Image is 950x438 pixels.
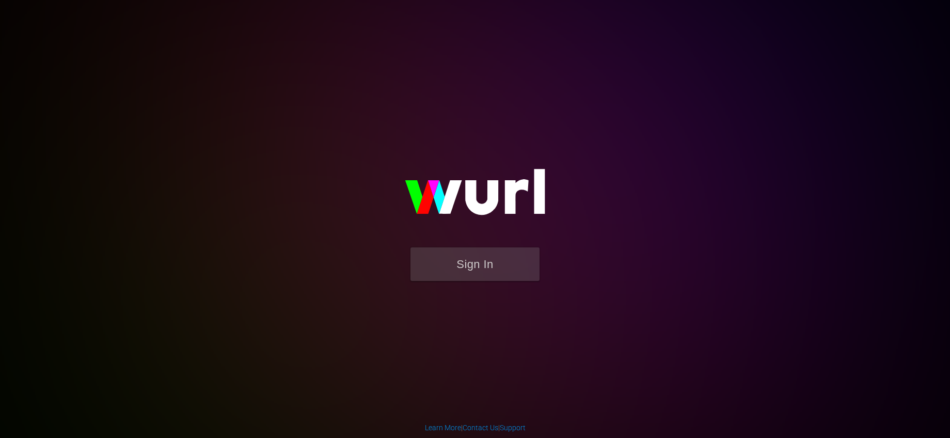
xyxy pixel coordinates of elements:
a: Contact Us [463,424,498,432]
a: Support [500,424,526,432]
a: Learn More [425,424,461,432]
button: Sign In [410,247,540,281]
div: | | [425,423,526,433]
img: wurl-logo-on-black-223613ac3d8ba8fe6dc639794a292ebdb59501304c7dfd60c99c58986ef67473.svg [372,147,578,247]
